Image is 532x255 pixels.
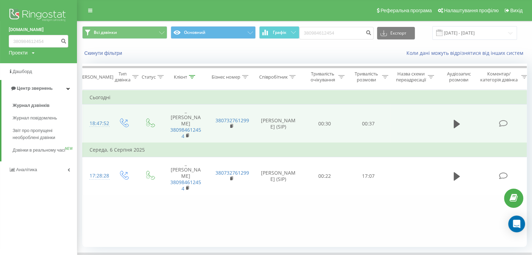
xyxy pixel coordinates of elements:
span: Налаштування профілю [444,8,498,13]
span: Аналiтика [16,167,37,172]
div: Проекти [9,49,28,56]
td: Сьогодні [83,90,530,104]
a: 380732761299 [215,169,249,176]
div: Тип дзвінка [115,71,130,83]
button: Графік [259,26,299,39]
td: _ [PERSON_NAME] [163,104,208,143]
td: 00:30 [303,104,347,143]
button: Всі дзвінки [82,26,167,39]
a: 380984612454 [170,179,201,192]
button: Експорт [377,27,415,39]
a: Журнал повідомлень [13,112,77,124]
div: [PERSON_NAME] [78,74,113,80]
div: Аудіозапис розмови [442,71,476,83]
div: Open Intercom Messenger [508,216,525,232]
input: Пошук за номером [9,35,68,48]
td: 17:07 [347,157,390,195]
td: _ [PERSON_NAME] [163,157,208,195]
div: Тривалість очікування [309,71,336,83]
div: Коментар/категорія дзвінка [478,71,519,83]
span: Центр звернень [17,86,52,91]
span: Журнал дзвінків [13,102,50,109]
td: Середа, 6 Серпня 2025 [83,143,530,157]
td: 00:37 [347,104,390,143]
span: Реферальна програма [381,8,432,13]
a: [DOMAIN_NAME] [9,26,68,33]
a: 380984612454 [170,126,201,139]
div: 18:47:52 [90,117,104,130]
button: Скинути фільтри [82,50,126,56]
a: 380732761299 [215,117,249,124]
div: Бізнес номер [212,74,240,80]
div: Назва схеми переадресації [396,71,426,83]
span: Журнал повідомлень [13,115,57,122]
td: 00:22 [303,157,347,195]
a: Коли дані можуть відрізнятися вiд інших систем [406,50,527,56]
a: Звіт про пропущені необроблені дзвінки [13,124,77,144]
div: Тривалість розмови [353,71,380,83]
div: Клієнт [174,74,187,80]
span: Дашборд [13,69,32,74]
div: Статус [142,74,156,80]
a: Журнал дзвінків [13,99,77,112]
span: Вихід [510,8,523,13]
div: Співробітник [259,74,288,80]
span: Дзвінки в реальному часі [13,147,65,154]
td: [PERSON_NAME] (SIP) [254,157,303,195]
span: Всі дзвінки [94,30,117,35]
span: Графік [273,30,286,35]
td: [PERSON_NAME] (SIP) [254,104,303,143]
span: Звіт про пропущені необроблені дзвінки [13,127,73,141]
a: Дзвінки в реальному часіNEW [13,144,77,156]
a: Центр звернень [1,80,77,97]
input: Пошук за номером [299,27,374,39]
img: Ringostat logo [9,7,68,24]
button: Основний [171,26,256,39]
div: 17:28:28 [90,169,104,183]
